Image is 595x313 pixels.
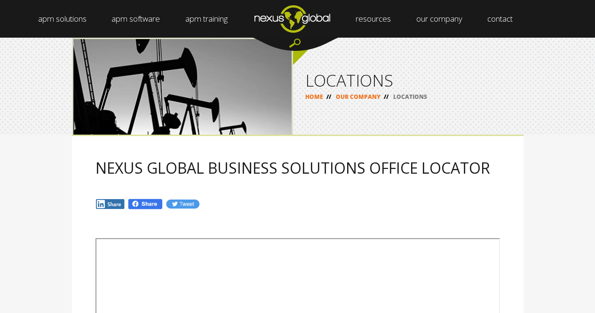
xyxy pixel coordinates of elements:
[95,160,500,176] h2: NEXUS GLOBAL BUSINESS SOLUTIONS OFFICE LOCATOR
[95,199,126,209] img: In.jpg
[323,93,334,101] span: //
[381,93,392,101] span: //
[305,93,323,101] a: HOME
[166,199,199,209] img: Tw.jpg
[127,198,163,210] img: Fb.png
[336,93,381,101] a: OUR COMPANY
[305,72,511,88] h1: LOCATIONS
